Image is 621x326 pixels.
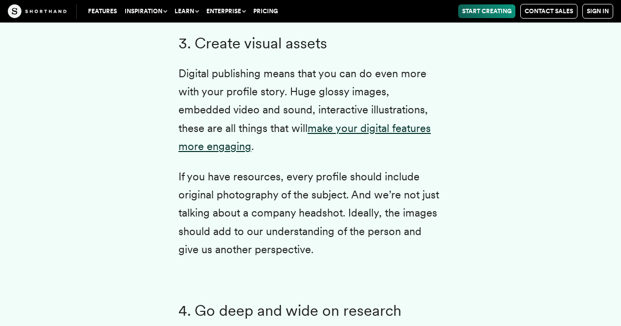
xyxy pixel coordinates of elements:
[171,4,202,18] button: Learn
[458,4,515,18] a: Start Creating
[178,302,443,320] h3: 4. Go deep and wide on research
[178,168,443,259] p: If you have resources, every profile should include original photography of the subject. And we’r...
[249,4,282,18] a: Pricing
[8,4,67,18] img: The Craft
[121,4,171,18] button: Inspiration
[582,4,613,19] a: Sign in
[178,65,443,156] p: Digital publishing means that you can do even more with your profile story. Huge glossy images, e...
[84,4,121,18] a: Features
[520,4,577,19] a: Contact Sales
[202,4,249,18] button: Enterprise
[178,35,443,53] h3: 3. Create visual assets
